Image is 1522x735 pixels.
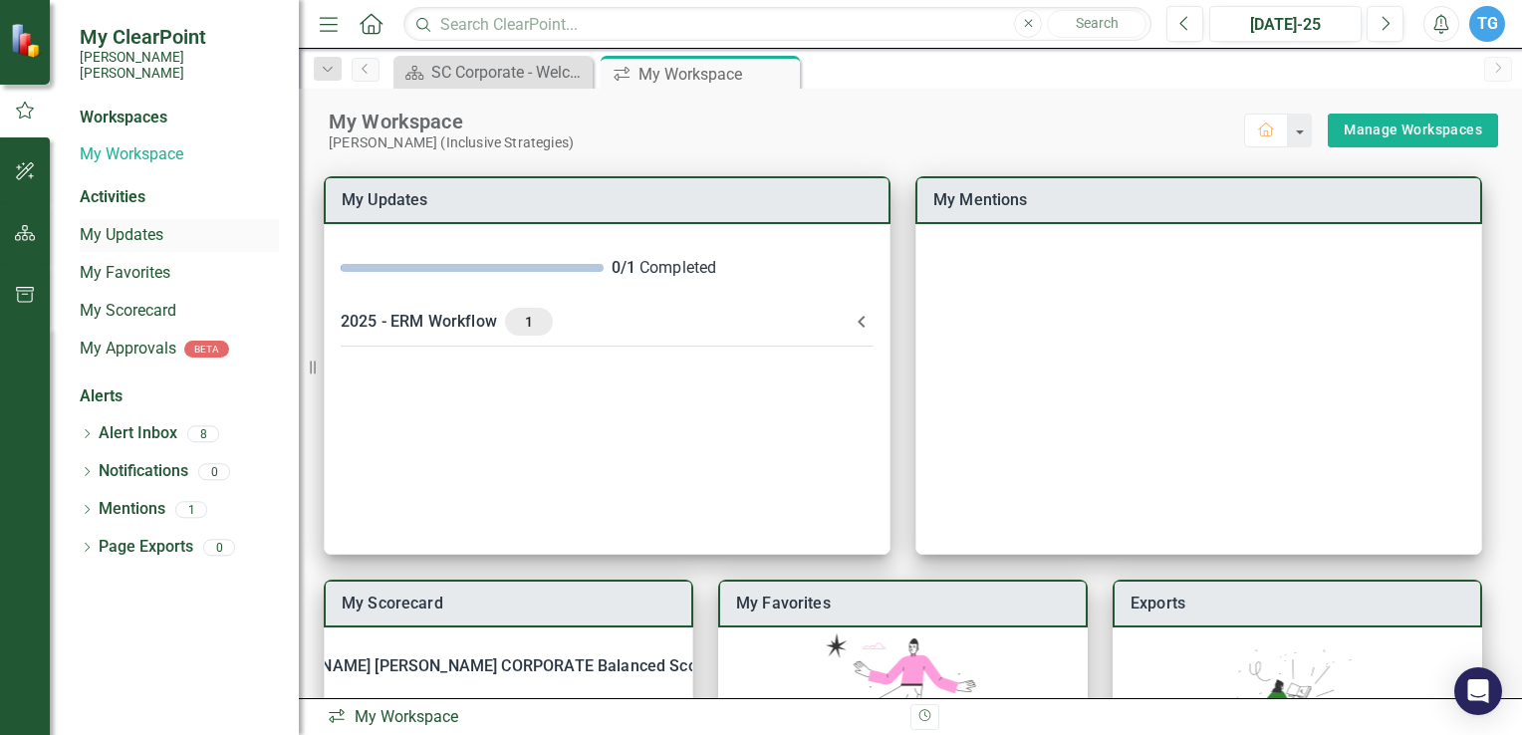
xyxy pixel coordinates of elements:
div: [PERSON_NAME] [PERSON_NAME] CORPORATE Balanced Scorecard [248,652,744,680]
div: SC Corporate - Welcome to ClearPoint [431,60,588,85]
span: 1 [513,313,545,331]
img: ClearPoint Strategy [10,23,45,58]
div: 2024 (Pilot) [PERSON_NAME] [PERSON_NAME] Corporate Scorecard [249,696,744,724]
div: 2025 - ERM Workflow1 [325,296,889,348]
a: Exports [1131,594,1185,612]
div: Activities [80,186,279,209]
div: split button [1328,114,1498,147]
a: My Approvals [80,338,176,361]
div: 0 [203,539,235,556]
div: Open Intercom Messenger [1454,667,1502,715]
div: My Workspace [329,109,1244,134]
button: [DATE]-25 [1209,6,1362,42]
a: Page Exports [99,536,193,559]
span: Search [1076,15,1119,31]
a: Manage Workspaces [1344,118,1482,142]
div: 2025 - ERM Workflow [341,308,850,336]
a: My Workspace [80,143,279,166]
div: Alerts [80,385,279,408]
a: SC Corporate - Welcome to ClearPoint [398,60,588,85]
a: My Updates [342,190,428,209]
div: 8 [187,425,219,442]
div: [PERSON_NAME] [PERSON_NAME] CORPORATE Balanced Scorecard [325,644,692,688]
div: 0 [198,463,230,480]
a: My Favorites [80,262,279,285]
div: [DATE]-25 [1216,13,1355,37]
small: [PERSON_NAME] [PERSON_NAME] [80,49,279,82]
div: Completed [612,257,875,280]
a: My Mentions [933,190,1028,209]
a: Notifications [99,460,188,483]
a: Alert Inbox [99,422,177,445]
div: My Workspace [638,62,795,87]
button: TG [1469,6,1505,42]
div: 2024 (Pilot) [PERSON_NAME] [PERSON_NAME] Corporate Scorecard [325,688,692,732]
a: My Updates [80,224,279,247]
div: 1 [175,501,207,518]
a: My Scorecard [80,300,279,323]
div: BETA [184,341,229,358]
div: [PERSON_NAME] (Inclusive Strategies) [329,134,1244,151]
input: Search ClearPoint... [403,7,1151,42]
a: My Favorites [736,594,831,612]
div: Workspaces [80,107,167,129]
div: My Workspace [327,706,895,729]
div: 0 / 1 [612,257,635,280]
span: My ClearPoint [80,25,279,49]
button: Search [1047,10,1146,38]
a: My Scorecard [342,594,443,612]
a: Mentions [99,498,165,521]
button: Manage Workspaces [1328,114,1498,147]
